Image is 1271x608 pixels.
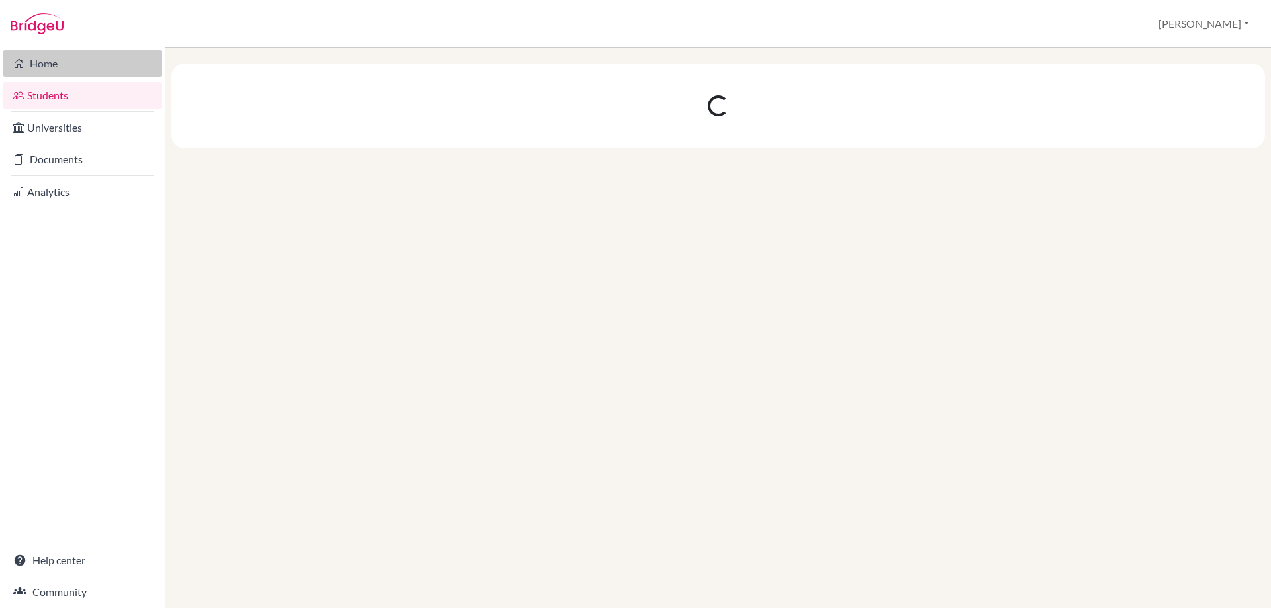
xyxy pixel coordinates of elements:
[3,50,162,77] a: Home
[3,179,162,205] a: Analytics
[1153,11,1255,36] button: [PERSON_NAME]
[3,579,162,605] a: Community
[3,82,162,109] a: Students
[11,13,64,34] img: Bridge-U
[3,146,162,173] a: Documents
[3,114,162,141] a: Universities
[3,547,162,574] a: Help center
